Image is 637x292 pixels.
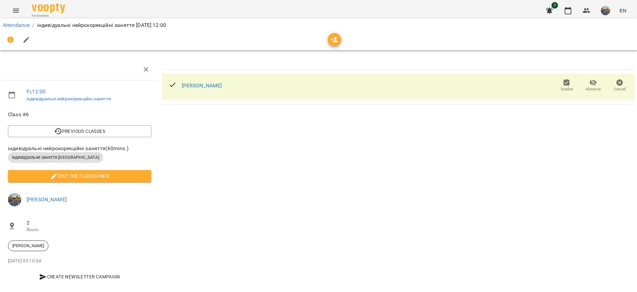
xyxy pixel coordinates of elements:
[8,3,24,19] button: Menu
[27,96,111,101] a: індивідуальні нейрокорекційні заняття
[27,196,67,203] a: [PERSON_NAME]
[27,227,151,233] p: Room
[27,88,45,95] a: Fr , 12:00
[8,258,151,264] p: [DATE] 03:10:34
[8,154,103,160] span: індивідуальне заняття [GEOGRAPHIC_DATA]
[3,21,634,29] nav: breadcrumb
[8,241,48,251] div: [PERSON_NAME]
[8,125,151,137] button: Previous Classes
[580,76,606,95] button: Absence
[182,82,222,89] a: [PERSON_NAME]
[606,76,633,95] button: Cancel
[32,14,65,18] span: For Business
[37,21,166,29] p: індивідуальні нейрокорекційні заняття [DATE] 12:00
[8,145,151,152] span: індивідуальні нейрокорекційні заняття ( 60 mins. )
[8,111,151,119] span: Class #6
[8,170,151,182] button: Edit the class's Info
[27,219,151,227] span: 2
[551,2,558,9] span: 1
[619,7,626,14] span: EN
[8,271,151,283] button: Create Newsletter Campaign
[561,86,573,92] span: Grades
[617,4,629,17] button: EN
[13,127,146,135] span: Previous Classes
[614,86,626,92] span: Cancel
[601,6,610,15] img: e4bc6a3ab1e62a2b3fe154bdca76ca1b.jpg
[8,193,21,206] img: e4bc6a3ab1e62a2b3fe154bdca76ca1b.jpg
[3,22,30,28] a: Attendance
[586,86,601,92] span: Absence
[32,21,34,29] li: /
[553,76,580,95] button: Grades
[13,172,146,180] span: Edit the class's Info
[32,3,65,13] img: Voopty Logo
[11,273,149,281] span: Create Newsletter Campaign
[8,243,48,249] span: [PERSON_NAME]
